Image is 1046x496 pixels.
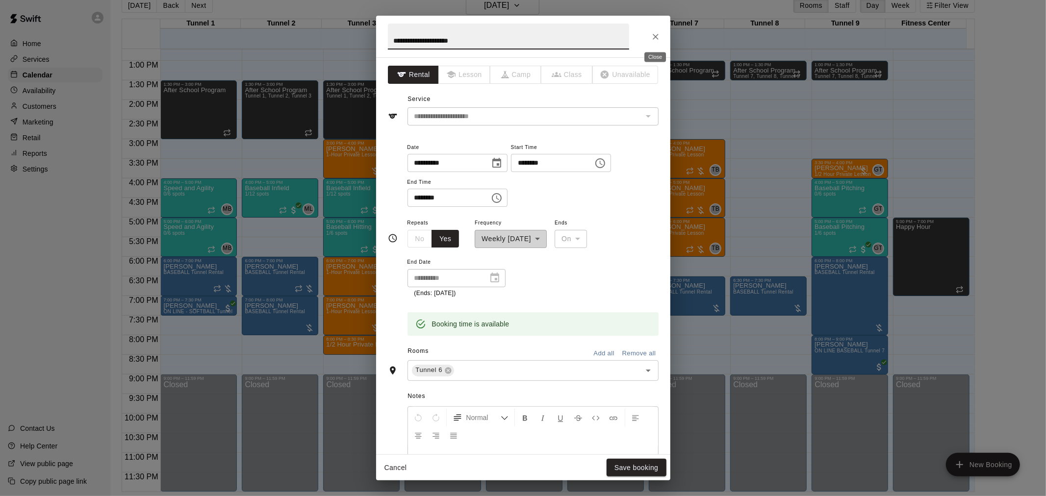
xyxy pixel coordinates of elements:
[552,409,569,426] button: Format Underline
[487,188,507,208] button: Choose time, selected time is 8:00 PM
[439,66,490,84] span: The type of an existing booking cannot be changed
[535,409,551,426] button: Format Italics
[412,365,455,376] div: Tunnel 6
[511,141,611,154] span: Start Time
[593,66,659,84] span: The type of an existing booking cannot be changed
[590,153,610,173] button: Choose time, selected time is 7:00 PM
[412,365,447,375] span: Tunnel 6
[466,413,501,422] span: Normal
[475,217,547,230] span: Frequency
[408,230,459,248] div: outlined button group
[388,366,398,375] svg: Rooms
[408,389,658,404] span: Notes
[541,66,593,84] span: The type of an existing booking cannot be changed
[588,346,620,361] button: Add all
[432,230,459,248] button: Yes
[605,409,622,426] button: Insert Link
[570,409,587,426] button: Format Strikethrough
[587,409,604,426] button: Insert Code
[449,409,512,426] button: Formatting Options
[408,176,508,189] span: End Time
[408,217,467,230] span: Repeats
[517,409,534,426] button: Format Bold
[445,426,462,444] button: Justify Align
[380,459,411,477] button: Cancel
[490,66,542,84] span: The type of an existing booking cannot be changed
[408,256,506,269] span: End Date
[555,217,587,230] span: Ends
[607,459,666,477] button: Save booking
[408,96,431,102] span: Service
[410,409,427,426] button: Undo
[432,315,510,333] div: Booking time is available
[388,66,439,84] button: Rental
[627,409,644,426] button: Left Align
[410,426,427,444] button: Center Align
[647,28,664,46] button: Close
[414,289,499,298] p: (Ends: [DATE])
[408,107,659,125] div: The service of an existing booking cannot be changed
[487,153,507,173] button: Choose date, selected date is Sep 16, 2025
[428,426,444,444] button: Right Align
[428,409,444,426] button: Redo
[408,347,429,354] span: Rooms
[641,364,655,377] button: Open
[620,346,659,361] button: Remove all
[388,111,398,121] svg: Service
[555,230,587,248] div: On
[388,233,398,243] svg: Timing
[644,52,666,62] div: Close
[408,141,508,154] span: Date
